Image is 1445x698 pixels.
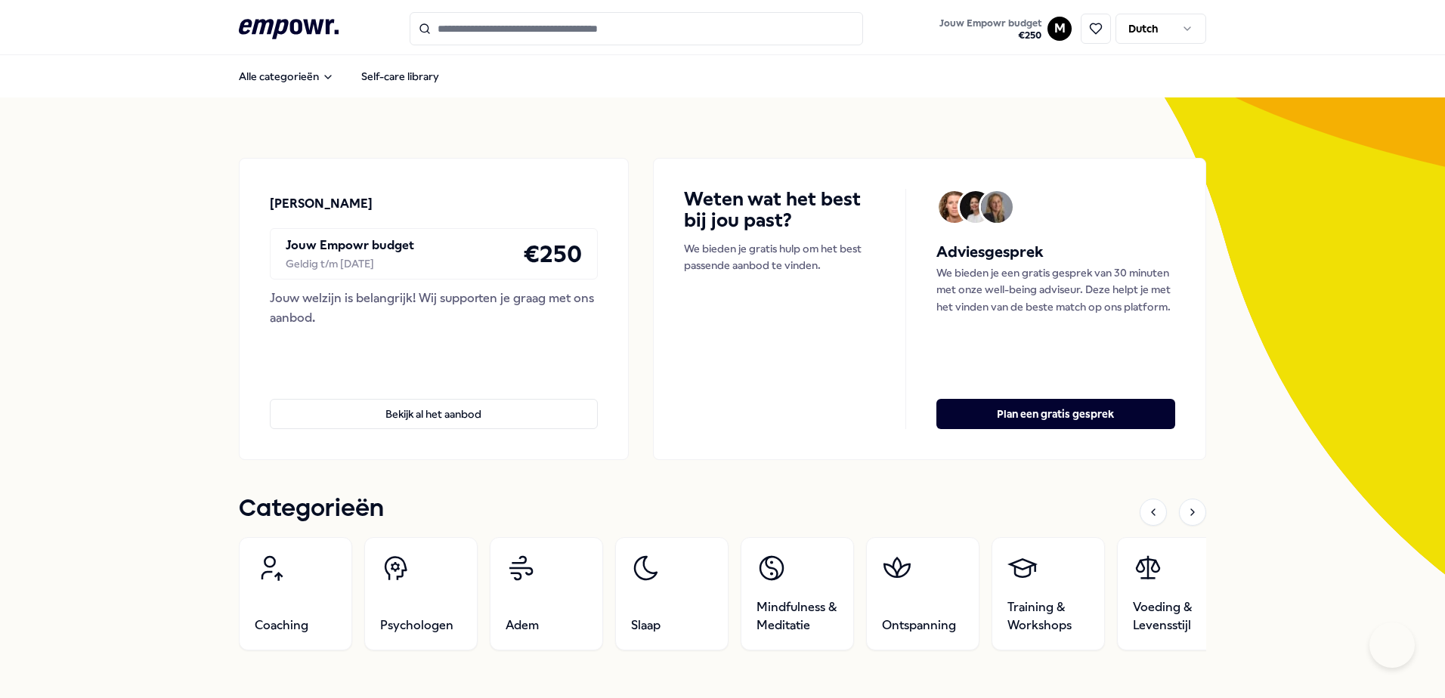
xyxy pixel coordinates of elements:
[631,616,661,635] span: Slaap
[380,616,453,635] span: Psychologen
[939,29,1041,42] span: € 250
[960,191,992,223] img: Avatar
[615,537,729,650] a: Slaap
[270,399,598,429] button: Bekijk al het aanbod
[410,12,863,45] input: Search for products, categories or subcategories
[992,537,1105,650] a: Training & Workshops
[757,598,838,635] span: Mindfulness & Meditatie
[227,61,451,91] nav: Main
[523,235,582,273] h4: € 250
[741,537,854,650] a: Mindfulness & Meditatie
[270,375,598,429] a: Bekijk al het aanbod
[364,537,478,650] a: Psychologen
[270,289,598,327] div: Jouw welzijn is belangrijk! Wij supporten je graag met ons aanbod.
[936,240,1175,264] h5: Adviesgesprek
[1047,17,1072,41] button: M
[227,61,346,91] button: Alle categorieën
[882,616,956,635] span: Ontspanning
[1369,622,1415,668] iframe: Help Scout Beacon - Open
[684,189,875,231] h4: Weten wat het best bij jou past?
[286,255,414,272] div: Geldig t/m [DATE]
[933,13,1047,45] a: Jouw Empowr budget€250
[684,240,875,274] p: We bieden je gratis hulp om het best passende aanbod te vinden.
[939,17,1041,29] span: Jouw Empowr budget
[936,264,1175,315] p: We bieden je een gratis gesprek van 30 minuten met onze well-being adviseur. Deze helpt je met he...
[490,537,603,650] a: Adem
[866,537,979,650] a: Ontspanning
[939,191,970,223] img: Avatar
[936,399,1175,429] button: Plan een gratis gesprek
[255,616,308,635] span: Coaching
[270,194,373,214] p: [PERSON_NAME]
[936,14,1044,45] button: Jouw Empowr budget€250
[1117,537,1230,650] a: Voeding & Levensstijl
[981,191,1013,223] img: Avatar
[506,616,539,635] span: Adem
[239,490,384,528] h1: Categorieën
[286,236,414,255] p: Jouw Empowr budget
[239,537,352,650] a: Coaching
[1007,598,1089,635] span: Training & Workshops
[1133,598,1214,635] span: Voeding & Levensstijl
[349,61,451,91] a: Self-care library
